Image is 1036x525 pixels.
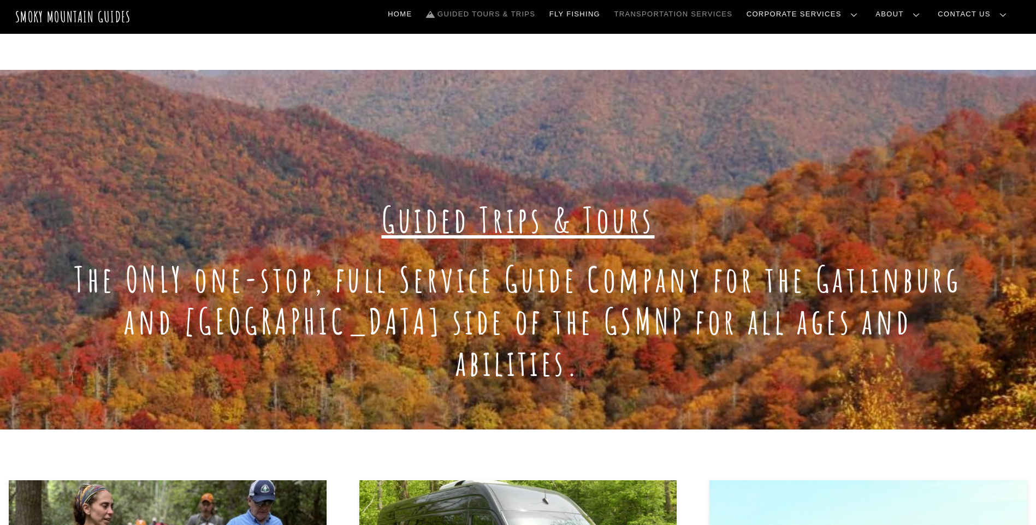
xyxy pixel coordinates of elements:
a: Contact Us [934,3,1015,26]
a: Guided Tours & Trips [422,3,540,26]
a: Corporate Services [742,3,866,26]
a: Smoky Mountain Guides [15,8,131,26]
span: Guided Trips & Tours [382,198,655,242]
h1: The ONLY one-stop, full Service Guide Company for the Gatlinburg and [GEOGRAPHIC_DATA] side of th... [70,259,966,384]
a: Transportation Services [610,3,737,26]
a: Fly Fishing [545,3,605,26]
a: Home [383,3,416,26]
a: About [872,3,928,26]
